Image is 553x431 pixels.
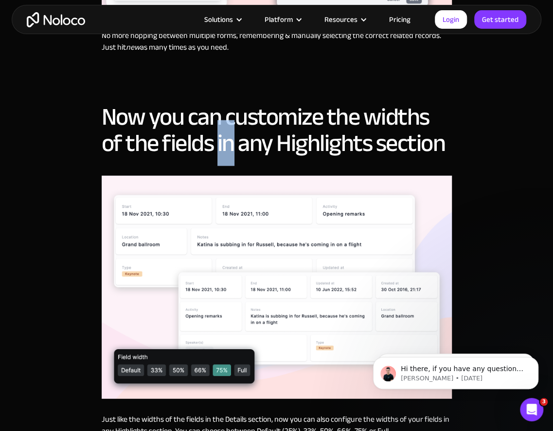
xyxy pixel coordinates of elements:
[474,10,526,29] a: Get started
[265,13,293,26] div: Platform
[324,13,357,26] div: Resources
[252,13,312,26] div: Platform
[312,13,377,26] div: Resources
[377,13,423,26] a: Pricing
[358,337,553,405] iframe: Intercom notifications message
[435,10,467,29] a: Login
[192,13,252,26] div: Solutions
[27,12,85,27] a: home
[520,398,543,421] iframe: Intercom live chat
[540,398,548,406] span: 3
[204,13,233,26] div: Solutions
[102,30,452,53] p: No more hopping between multiple forms, remembering & manually selecting the correct related reco...
[102,104,452,156] h2: Now you can customize the widths of the fields in any Highlights section
[126,40,140,55] em: new
[102,63,452,75] p: ‍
